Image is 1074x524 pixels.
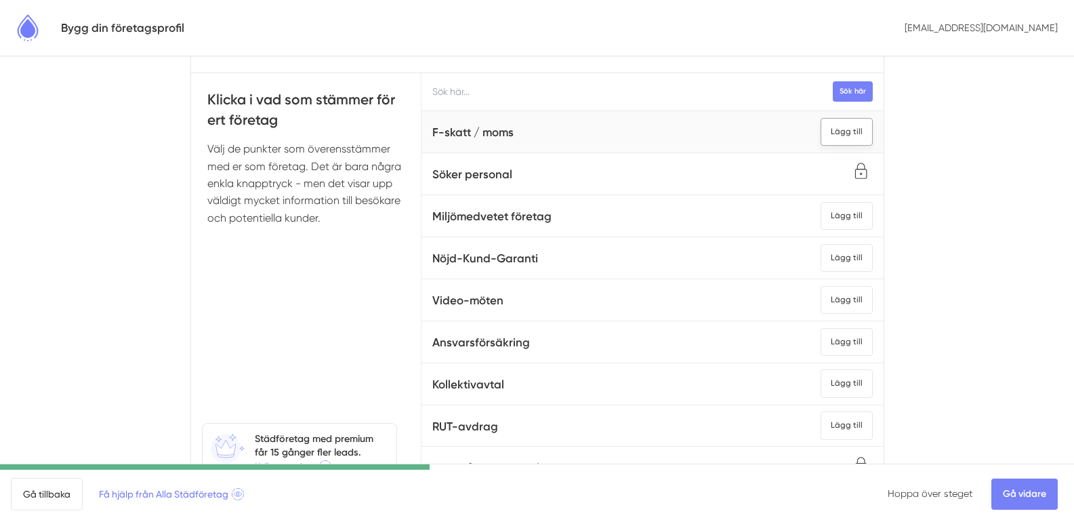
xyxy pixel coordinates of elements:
[432,291,503,310] h5: Video-möten
[432,123,514,142] h5: F-skatt / moms
[991,479,1058,510] a: Gå vidare
[821,202,873,230] div: Lägg till
[833,81,873,101] button: Sök här
[853,166,873,179] span: Endast för premiumanvändare.
[207,89,405,140] h4: Klicka i vad som stämmer för ert företag
[432,165,512,184] h5: Söker personal
[432,376,504,394] h5: Kollektivavtal
[11,478,83,510] a: Gå tillbaka
[888,488,972,499] a: Hoppa över steget
[421,73,883,110] input: Sök här...
[899,16,1063,40] p: [EMAIL_ADDRESS][DOMAIN_NAME]
[432,334,530,352] h5: Ansvarsförsäkring
[207,140,405,226] p: Välj de punkter som överensstämmer med er som företag. Det är bara några enkla knapptryck - men d...
[61,19,184,37] h5: Bygg din företagsprofil
[821,286,873,314] div: Lägg till
[432,249,538,268] h5: Nöjd-Kund-Garanti
[11,11,45,45] img: Alla Städföretag
[255,432,388,459] h5: Städföretag med premium får 15 gånger fler leads.
[432,459,539,477] h5: Framgångsexempel
[853,460,873,473] span: Endast för premiumanvändare.
[255,459,331,474] span: Kolla premium
[432,418,498,436] h5: RUT-avdrag
[99,487,244,502] span: Få hjälp från Alla Städföretag
[821,369,873,397] div: Lägg till
[821,411,873,439] div: Lägg till
[432,207,552,226] h5: Miljömedvetet företag
[821,244,873,272] div: Lägg till
[821,118,873,146] div: Lägg till
[821,328,873,356] div: Lägg till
